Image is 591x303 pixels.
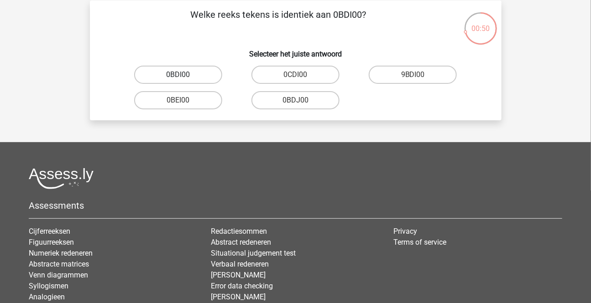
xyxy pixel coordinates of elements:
[393,227,417,236] a: Privacy
[251,91,340,109] label: 0BDJ00
[393,238,446,247] a: Terms of service
[134,66,222,84] label: 0BDI00
[29,200,562,211] h5: Assessments
[211,238,272,247] a: Abstract redeneren
[211,227,267,236] a: Redactiesommen
[211,260,269,268] a: Verbaal redeneren
[105,8,453,35] p: Welke reeks tekens is identiek aan 0BDI00?
[29,168,94,189] img: Assessly logo
[29,238,74,247] a: Figuurreeksen
[29,249,93,257] a: Numeriek redeneren
[211,249,296,257] a: Situational judgement test
[211,293,266,301] a: [PERSON_NAME]
[211,271,266,279] a: [PERSON_NAME]
[29,293,65,301] a: Analogieen
[29,271,88,279] a: Venn diagrammen
[211,282,273,290] a: Error data checking
[464,11,498,34] div: 00:50
[369,66,457,84] label: 9BDI00
[251,66,340,84] label: 0CDI00
[29,282,68,290] a: Syllogismen
[29,260,89,268] a: Abstracte matrices
[105,42,487,58] h6: Selecteer het juiste antwoord
[134,91,222,109] label: 0BEI00
[29,227,70,236] a: Cijferreeksen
